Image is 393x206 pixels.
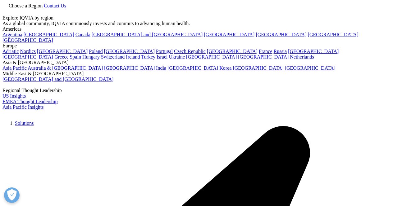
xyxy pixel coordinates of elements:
[104,65,155,71] a: [GEOGRAPHIC_DATA]
[186,54,237,59] a: [GEOGRAPHIC_DATA]
[15,121,34,126] a: Solutions
[82,54,100,59] a: Hungary
[2,26,391,32] div: Americas
[2,71,391,77] div: Middle East & [GEOGRAPHIC_DATA]
[28,65,103,71] a: Australia & [GEOGRAPHIC_DATA]
[2,77,113,82] a: [GEOGRAPHIC_DATA] and [GEOGRAPHIC_DATA]
[104,49,155,54] a: [GEOGRAPHIC_DATA]
[157,54,168,59] a: Israel
[207,49,258,54] a: [GEOGRAPHIC_DATA]
[101,54,125,59] a: Switzerland
[233,65,283,71] a: [GEOGRAPHIC_DATA]
[308,32,359,37] a: [GEOGRAPHIC_DATA]
[259,49,272,54] a: France
[174,49,206,54] a: Czech Republic
[37,49,88,54] a: [GEOGRAPHIC_DATA]
[2,15,391,21] div: Explore IQVIA by region
[70,54,81,59] a: Spain
[2,104,43,110] a: Asia Pacific Insights
[2,43,391,49] div: Europe
[2,49,19,54] a: Adriatic
[44,3,66,8] a: Contact Us
[2,88,391,93] div: Regional Thought Leadership
[219,65,231,71] a: Korea
[238,54,289,59] a: [GEOGRAPHIC_DATA]
[156,49,173,54] a: Portugal
[2,93,26,99] a: US Insights
[75,32,90,37] a: Canada
[24,32,74,37] a: [GEOGRAPHIC_DATA]
[141,54,155,59] a: Turkey
[4,187,20,203] button: Abrir preferencias
[2,60,391,65] div: Asia & [GEOGRAPHIC_DATA]
[126,54,140,59] a: Ireland
[204,32,254,37] a: [GEOGRAPHIC_DATA]
[256,32,306,37] a: [GEOGRAPHIC_DATA]
[169,54,185,59] a: Ukraine
[290,54,314,59] a: Netherlands
[2,21,391,26] div: As a global community, IQVIA continuously invests and commits to advancing human health.
[20,49,36,54] a: Nordics
[156,65,166,71] a: India
[9,3,43,8] span: Choose a Region
[167,65,218,71] a: [GEOGRAPHIC_DATA]
[89,49,103,54] a: Poland
[285,65,336,71] a: [GEOGRAPHIC_DATA]
[2,32,22,37] a: Argentina
[2,65,27,71] a: Asia Pacific
[2,99,57,104] a: EMEA Thought Leadership
[288,49,339,54] a: [GEOGRAPHIC_DATA]
[54,54,68,59] a: Greece
[274,49,287,54] a: Russia
[2,37,53,43] a: [GEOGRAPHIC_DATA]
[2,54,53,59] a: [GEOGRAPHIC_DATA]
[92,32,203,37] a: [GEOGRAPHIC_DATA] and [GEOGRAPHIC_DATA]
